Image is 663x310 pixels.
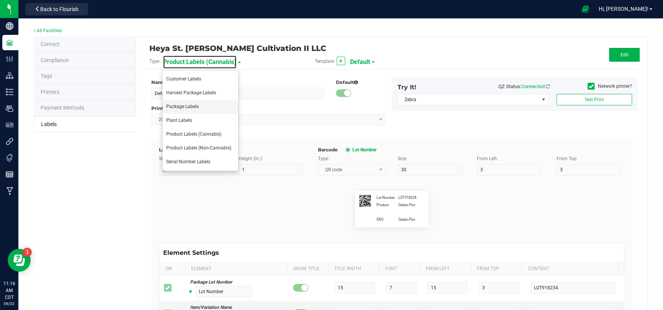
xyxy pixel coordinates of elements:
[471,262,522,276] th: From Top
[588,83,632,90] label: Network printer?
[41,121,57,127] span: Label Maker
[159,155,182,162] label: Width (in.):
[190,288,195,295] span: Dynamic element
[359,195,371,207] qrcode: LOT_NUMBER_ABC123
[151,105,386,112] div: Printer DPI Setting
[239,155,263,162] label: Height (in.):
[41,89,59,95] span: Printers
[336,79,386,86] div: Default
[398,155,407,162] label: Size:
[398,94,539,105] span: Zebra
[318,146,624,153] div: Barcode
[398,217,415,222] span: Gelato Pen
[3,280,15,301] p: 11:16 AM CDT
[377,195,398,200] span: Lot Number
[379,262,420,276] th: Font
[6,105,13,112] inline-svg: Users
[6,55,13,63] inline-svg: Configuration
[359,195,371,207] img: Scan me!
[6,121,13,129] inline-svg: User Roles
[599,6,648,12] span: Hi, [PERSON_NAME]!
[337,57,345,65] submit-button: Add new template
[163,58,236,66] a: Product Labels (Cannabis)
[521,84,545,89] span: Connected
[195,286,252,297] input: Package Lot Number Example Value: LOT918234
[6,39,13,46] inline-svg: Facilities
[419,262,470,276] th: From Left
[166,104,199,109] span: Package Labels
[6,154,13,162] inline-svg: Tags
[166,159,210,164] span: Serial Number Labels
[159,262,185,276] th: On
[576,2,594,16] span: Open Ecommerce Menu
[328,262,379,276] th: Title Width
[3,301,15,307] p: 09/22
[6,88,13,96] inline-svg: Inventory
[6,138,13,145] inline-svg: Integrations
[163,247,219,258] div: Element Settings
[377,202,398,208] span: Product
[609,48,640,62] button: Edit
[166,90,216,95] span: Harvest Package Labels
[557,155,578,162] label: From Top:
[163,56,236,69] span: Product Labels (Cannabis)
[166,131,221,137] span: Product Labels (Cannabis)
[350,56,370,69] span: Default
[190,279,252,286] div: Package Lot Number
[287,262,328,276] th: Show Title
[40,6,79,12] span: Back to Flourish
[620,52,628,57] span: Edit
[166,118,192,123] span: Plant Labels
[25,3,88,15] button: Back to Flourish
[350,58,370,66] a: Default
[151,79,324,86] div: Name
[557,94,632,105] button: Test Print
[584,97,604,102] span: Test Print
[23,248,32,257] iframe: Resource center unread badge
[398,83,416,92] label: Try It!
[522,262,619,276] th: Content
[354,80,358,85] i: Setting a non-default template as the new default will also update the existing default. Default ...
[41,105,84,111] span: Payment Methods
[149,55,159,68] span: Type
[377,217,398,222] span: SKU
[398,195,416,200] span: LOT918234
[166,145,231,151] span: Product Labels (Non-Cannabis)
[6,22,13,30] inline-svg: Company
[34,28,62,33] a: All Facilities
[398,202,415,208] span: Gelato Pen
[350,147,377,153] span: Lot Number
[41,57,69,63] span: State Registry
[498,84,550,89] span: QZ Status:
[315,55,334,68] span: Template
[159,146,306,153] div: Label Dimensions
[6,72,13,79] inline-svg: Distribution
[185,262,287,276] th: Element
[6,187,13,195] inline-svg: Manufacturing
[41,73,52,79] span: Tags
[41,41,60,47] span: Contact
[477,155,498,162] label: From Left:
[6,171,13,178] inline-svg: Reports
[337,57,345,65] button: +
[339,58,342,64] span: +
[166,76,201,82] span: Customer Labels
[149,42,468,55] div: Heya St. [PERSON_NAME] Cultivation II LLC
[8,249,31,272] iframe: Resource center
[318,155,329,162] label: Type:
